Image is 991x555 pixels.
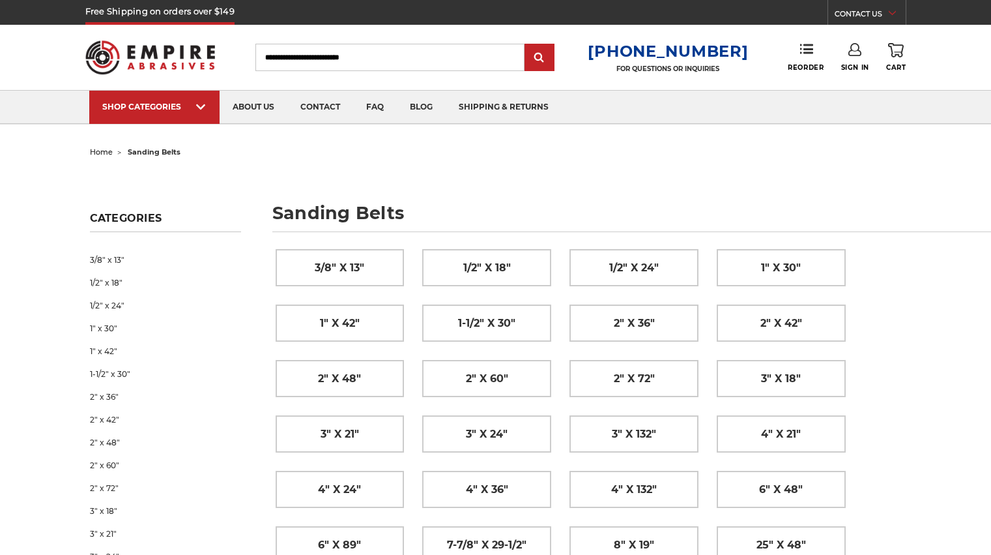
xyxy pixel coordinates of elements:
span: 1/2" x 18" [463,257,511,279]
a: Reorder [788,43,824,71]
span: 1" x 30" [761,257,801,279]
a: 3" x 18" [717,361,845,397]
span: 2" x 72" [614,368,655,390]
a: 1/2" x 24" [90,294,241,317]
p: FOR QUESTIONS OR INQUIRIES [588,65,748,73]
a: 3" x 21" [90,522,241,545]
a: 3" x 132" [570,416,698,452]
a: 3" x 18" [90,500,241,522]
a: 3/8" x 13" [276,250,404,286]
a: 2" x 60" [90,454,241,477]
a: blog [397,91,446,124]
a: contact [287,91,353,124]
a: 3" x 24" [423,416,551,452]
a: 4" x 132" [570,472,698,507]
span: 2" x 42" [760,312,802,335]
span: 6" x 48" [759,479,803,501]
span: 1/2" x 24" [609,257,659,279]
a: 2" x 36" [90,385,241,408]
span: 4" x 21" [761,423,801,445]
span: Cart [886,63,906,72]
a: CONTACT US [835,7,906,25]
a: 1-1/2" x 30" [90,363,241,385]
span: 1" x 42" [320,312,360,335]
span: 3" x 18" [761,368,801,390]
a: [PHONE_NUMBER] [588,42,748,61]
a: 1" x 30" [90,317,241,340]
img: Empire Abrasives [85,32,216,83]
a: about us [220,91,287,124]
a: 2" x 48" [90,431,241,454]
a: 1/2" x 18" [90,271,241,294]
span: 4" x 36" [466,479,508,501]
span: 2" x 48" [318,368,361,390]
span: 3" x 24" [466,423,508,445]
a: 1-1/2" x 30" [423,305,551,341]
h5: Categories [90,212,241,232]
span: 2" x 36" [614,312,655,335]
a: 2" x 42" [90,408,241,431]
a: 2" x 72" [570,361,698,397]
input: Submit [526,45,553,71]
a: 6" x 48" [717,472,845,507]
a: 2" x 36" [570,305,698,341]
a: 2" x 42" [717,305,845,341]
a: Cart [886,43,906,72]
a: 1/2" x 18" [423,250,551,286]
a: 1/2" x 24" [570,250,698,286]
a: 4" x 24" [276,472,404,507]
span: 3" x 21" [321,423,359,445]
a: shipping & returns [446,91,562,124]
span: Reorder [788,63,824,72]
a: 4" x 21" [717,416,845,452]
a: 2" x 72" [90,477,241,500]
span: 4" x 24" [318,479,361,501]
span: sanding belts [128,147,180,157]
a: faq [353,91,397,124]
a: 2" x 48" [276,361,404,397]
a: 1" x 30" [717,250,845,286]
div: SHOP CATEGORIES [102,102,207,112]
a: 2" x 60" [423,361,551,397]
span: 3/8" x 13" [315,257,364,279]
a: home [90,147,113,157]
span: 4" x 132" [611,479,657,501]
span: 2" x 60" [466,368,508,390]
a: 3" x 21" [276,416,404,452]
a: 1" x 42" [90,340,241,363]
a: 3/8" x 13" [90,248,241,271]
a: 1" x 42" [276,305,404,341]
span: 3" x 132" [612,423,656,445]
a: 4" x 36" [423,472,551,507]
span: 1-1/2" x 30" [458,312,515,335]
span: Sign In [841,63,869,72]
